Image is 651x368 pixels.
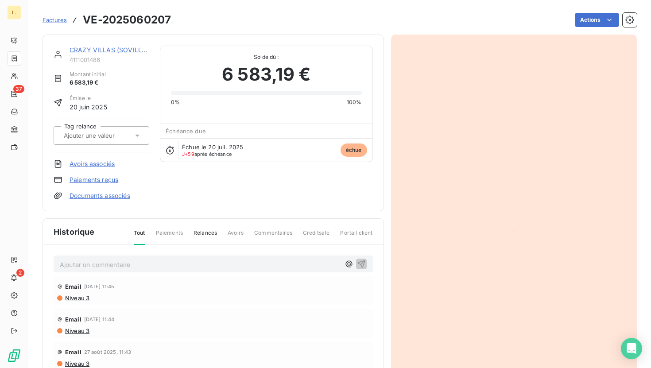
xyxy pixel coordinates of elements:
[84,349,132,355] span: 27 août 2025, 11:43
[347,98,362,106] span: 100%
[194,229,217,244] span: Relances
[70,70,106,78] span: Montant initial
[16,269,24,277] span: 2
[7,349,21,363] img: Logo LeanPay
[166,128,206,135] span: Échéance due
[70,46,152,54] a: CRAZY VILLAS (SOVILLAS)
[64,327,89,334] span: Niveau 3
[83,12,171,28] h3: VE-2025060207
[63,132,152,139] input: Ajouter une valeur
[70,175,118,184] a: Paiements reçus
[134,229,145,245] span: Tout
[156,229,183,244] span: Paiements
[182,143,243,151] span: Échue le 20 juil. 2025
[84,284,115,289] span: [DATE] 11:45
[7,5,21,19] div: L.
[54,226,95,238] span: Historique
[70,102,107,112] span: 20 juin 2025
[70,94,107,102] span: Émise le
[340,229,372,244] span: Portail client
[13,85,24,93] span: 37
[70,78,106,87] span: 6 583,19 €
[303,229,330,244] span: Creditsafe
[84,317,115,322] span: [DATE] 11:44
[621,338,642,359] div: Open Intercom Messenger
[65,316,81,323] span: Email
[341,143,367,157] span: échue
[575,13,619,27] button: Actions
[64,360,89,367] span: Niveau 3
[254,229,292,244] span: Commentaires
[222,61,311,88] span: 6 583,19 €
[43,16,67,23] span: Factures
[70,56,149,63] span: 4111001486
[65,349,81,356] span: Email
[64,294,89,302] span: Niveau 3
[43,15,67,24] a: Factures
[70,191,130,200] a: Documents associés
[65,283,81,290] span: Email
[228,229,244,244] span: Avoirs
[171,98,180,106] span: 0%
[182,151,232,157] span: après échéance
[171,53,361,61] span: Solde dû :
[70,159,115,168] a: Avoirs associés
[182,151,194,157] span: J+59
